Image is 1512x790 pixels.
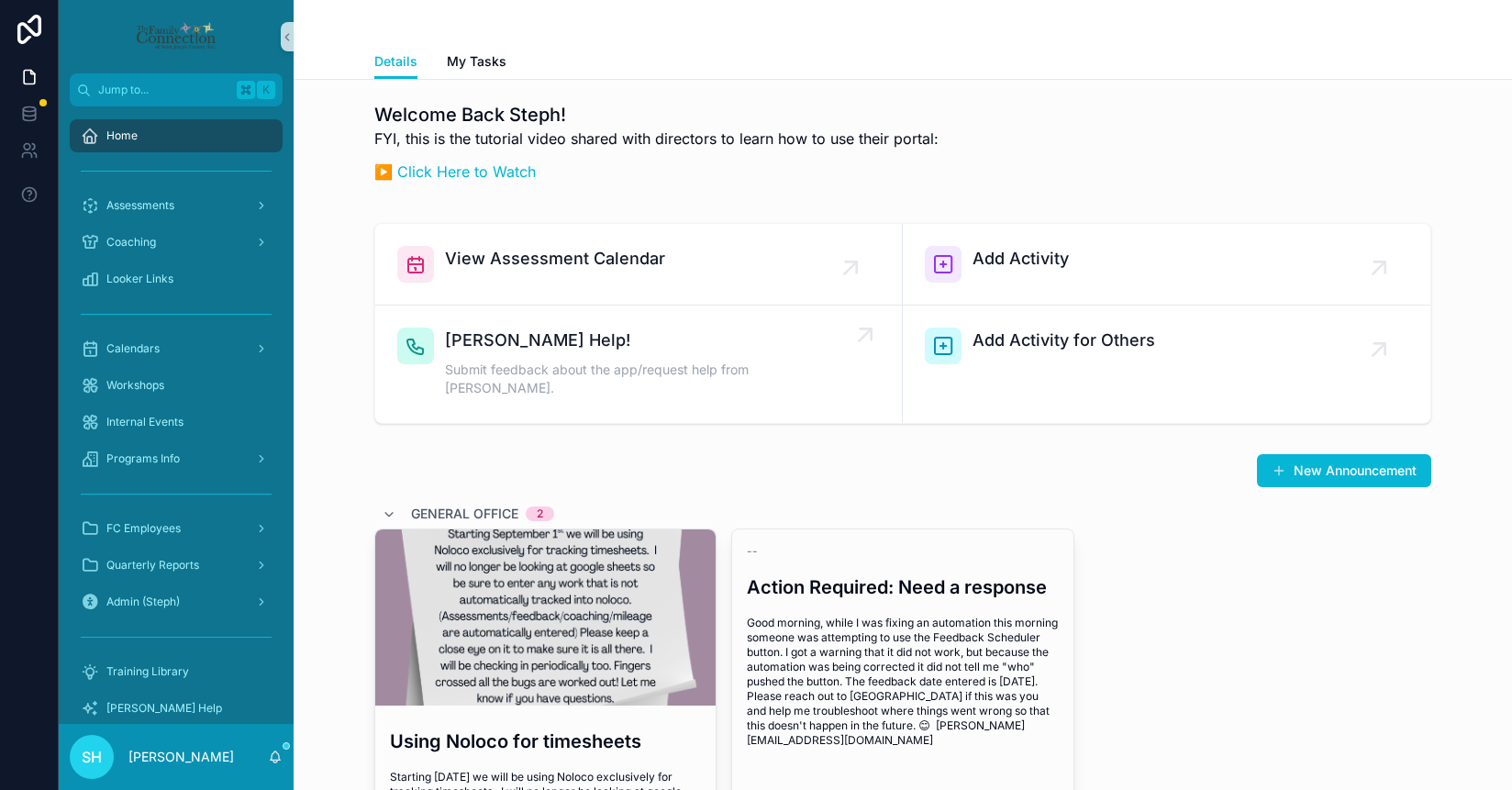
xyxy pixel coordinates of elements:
[411,505,518,523] span: General Office
[445,361,850,397] span: Submit feedback about the app/request help from [PERSON_NAME].
[447,52,506,71] span: My Tasks
[70,655,283,688] a: Training Library
[106,235,156,250] span: Coaching
[70,262,283,295] a: Looker Links
[70,585,283,618] a: Admin (Steph)
[375,306,903,423] a: [PERSON_NAME] Help!Submit feedback about the app/request help from [PERSON_NAME].
[445,328,850,353] span: [PERSON_NAME] Help!
[374,162,536,181] a: ▶️ Click Here to Watch
[973,328,1155,353] span: Add Activity for Others
[390,728,701,755] h3: Using Noloco for timesheets
[82,746,102,768] span: SH
[374,102,939,128] h1: Welcome Back Steph!
[106,378,164,393] span: Workshops
[374,52,417,71] span: Details
[375,529,716,706] div: announce--use-noloco.png
[374,45,417,80] a: Details
[70,226,283,259] a: Coaching
[375,224,903,306] a: View Assessment Calendar
[70,692,283,725] a: [PERSON_NAME] Help
[98,83,229,97] span: Jump to...
[106,664,189,679] span: Training Library
[135,22,217,51] img: App logo
[106,128,138,143] span: Home
[106,198,174,213] span: Assessments
[70,512,283,545] a: FC Employees
[374,128,939,150] p: FYI, this is the tutorial video shared with directors to learn how to use their portal:
[70,332,283,365] a: Calendars
[70,369,283,402] a: Workshops
[537,506,543,521] div: 2
[70,406,283,439] a: Internal Events
[903,306,1430,423] a: Add Activity for Others
[1257,454,1431,487] button: New Announcement
[70,73,283,106] button: Jump to...K
[106,521,181,536] span: FC Employees
[106,701,222,716] span: [PERSON_NAME] Help
[747,544,758,559] span: --
[747,616,1058,748] span: Good morning, while I was fixing an automation this morning someone was attempting to use the Fee...
[70,549,283,582] a: Quarterly Reports
[747,573,1058,601] h3: Action Required: Need a response
[447,45,506,82] a: My Tasks
[973,246,1069,272] span: Add Activity
[106,451,180,466] span: Programs Info
[445,246,665,272] span: View Assessment Calendar
[106,341,160,356] span: Calendars
[70,119,283,152] a: Home
[70,442,283,475] a: Programs Info
[70,189,283,222] a: Assessments
[259,83,273,97] span: K
[106,595,180,609] span: Admin (Steph)
[903,224,1430,306] a: Add Activity
[106,558,199,573] span: Quarterly Reports
[128,748,234,766] p: [PERSON_NAME]
[106,272,173,286] span: Looker Links
[59,106,294,724] div: scrollable content
[106,415,183,429] span: Internal Events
